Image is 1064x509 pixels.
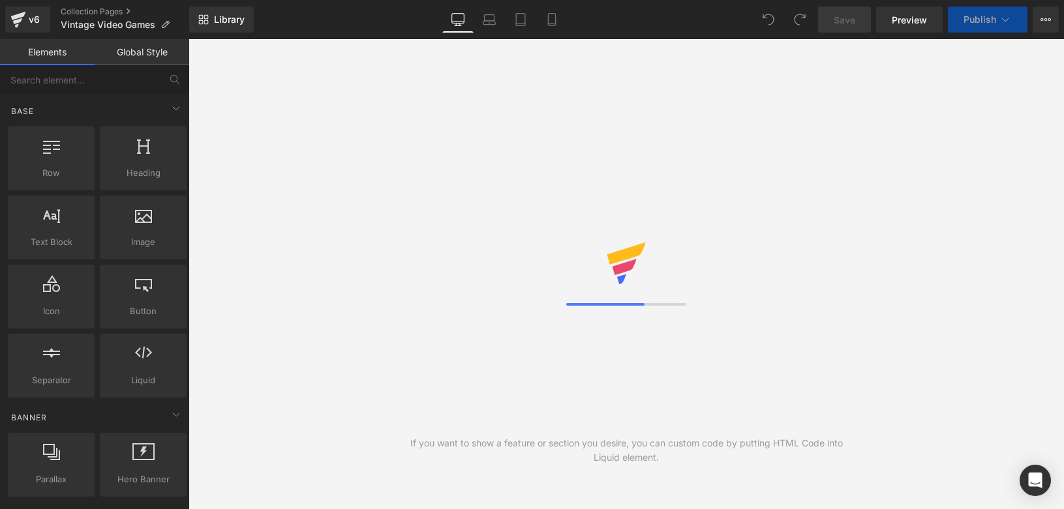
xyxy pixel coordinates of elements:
span: Vintage Video Games [61,20,155,30]
a: Preview [876,7,943,33]
span: Banner [10,411,48,424]
span: Preview [892,13,927,27]
button: More [1033,7,1059,33]
span: Image [104,235,183,249]
span: Library [214,14,245,25]
span: Save [834,13,855,27]
span: Text Block [12,235,91,249]
div: Open Intercom Messenger [1020,465,1051,496]
div: v6 [26,11,42,28]
button: Redo [787,7,813,33]
span: Heading [104,166,183,180]
a: New Library [189,7,254,33]
span: Button [104,304,183,318]
a: Desktop [442,7,474,33]
span: Row [12,166,91,180]
a: Global Style [95,39,189,65]
span: Hero Banner [104,473,183,486]
span: Parallax [12,473,91,486]
a: Collection Pages [61,7,189,17]
a: Mobile [536,7,568,33]
a: v6 [5,7,50,33]
a: Tablet [505,7,536,33]
button: Undo [755,7,782,33]
span: Liquid [104,373,183,387]
button: Publish [948,7,1027,33]
div: If you want to show a feature or section you desire, you can custom code by putting HTML Code int... [408,436,845,465]
a: Laptop [474,7,505,33]
span: Separator [12,373,91,387]
span: Icon [12,304,91,318]
span: Publish [964,14,996,25]
span: Base [10,105,35,117]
